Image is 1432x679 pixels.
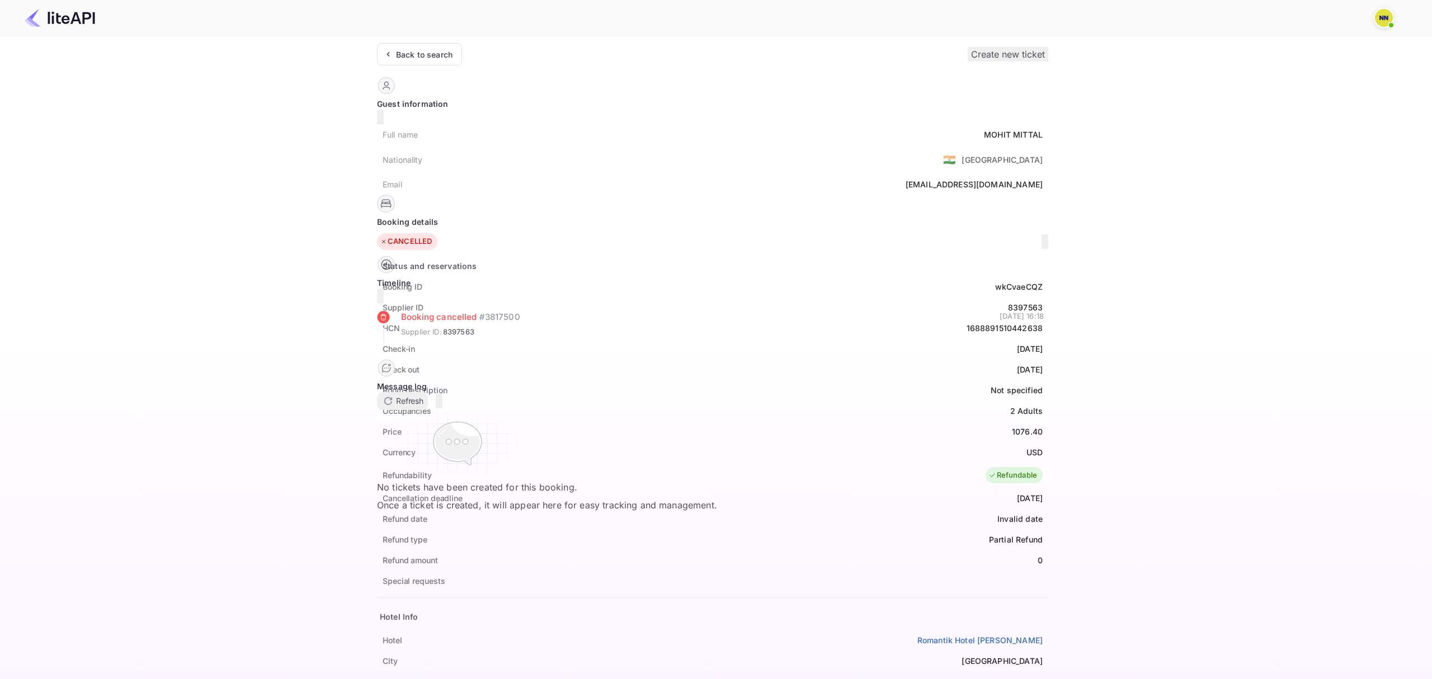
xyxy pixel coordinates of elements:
[917,634,1043,646] a: Romantik Hotel [PERSON_NAME]
[377,380,1048,392] div: Message log
[383,364,420,375] div: Check out
[377,498,1048,512] p: Once a ticket is created, it will appear here for easy tracking and management.
[1012,426,1043,437] div: 1076.40
[396,49,453,60] div: Back to search
[383,513,427,525] div: Refund date
[380,611,418,623] div: Hotel Info
[1038,554,1043,566] div: 0
[401,311,477,324] div: Booking cancelled
[1375,9,1393,27] img: N/A N/A
[377,216,1048,228] div: Booking details
[984,129,1043,140] div: MOHIT MITTAL
[383,655,398,667] div: City
[1017,343,1043,355] div: [DATE]
[943,149,956,169] span: United States
[383,178,402,190] div: Email
[997,513,1043,525] div: Invalid date
[1017,364,1043,375] div: [DATE]
[968,47,1048,62] button: Create new ticket
[1010,405,1043,417] div: 2 Adults
[25,9,95,27] img: LiteAPI Logo
[377,277,1048,289] div: Timeline
[989,534,1043,545] div: Partial Refund
[383,260,477,272] div: Status and reservations
[962,154,1043,166] div: [GEOGRAPHIC_DATA]
[1026,446,1043,458] div: USD
[383,301,423,313] div: Supplier ID
[962,655,1043,667] div: [GEOGRAPHIC_DATA]
[988,470,1038,481] div: Refundable
[991,384,1043,396] div: Not specified
[967,322,1043,334] div: 1688891510442638
[383,554,438,566] div: Refund amount
[377,480,1048,494] p: No tickets have been created for this booking.
[383,634,402,646] div: Hotel
[383,129,418,140] div: Full name
[479,311,520,324] div: # 3817500
[383,154,423,166] div: Nationality
[380,236,432,247] div: CANCELLED
[906,178,1043,190] div: [EMAIL_ADDRESS][DOMAIN_NAME]
[1017,492,1043,504] div: [DATE]
[383,575,445,587] div: Special requests
[995,281,1043,293] div: wkCvaeCQZ
[1008,301,1043,313] div: 8397563
[383,343,415,355] div: Check-in
[383,534,427,545] div: Refund type
[443,327,474,338] span: 8397563
[377,98,1048,110] div: Guest information
[396,395,423,407] p: Refresh
[401,327,442,338] span: Supplier ID:
[1000,311,1044,343] div: [DATE] 16:18
[377,392,428,410] button: Refresh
